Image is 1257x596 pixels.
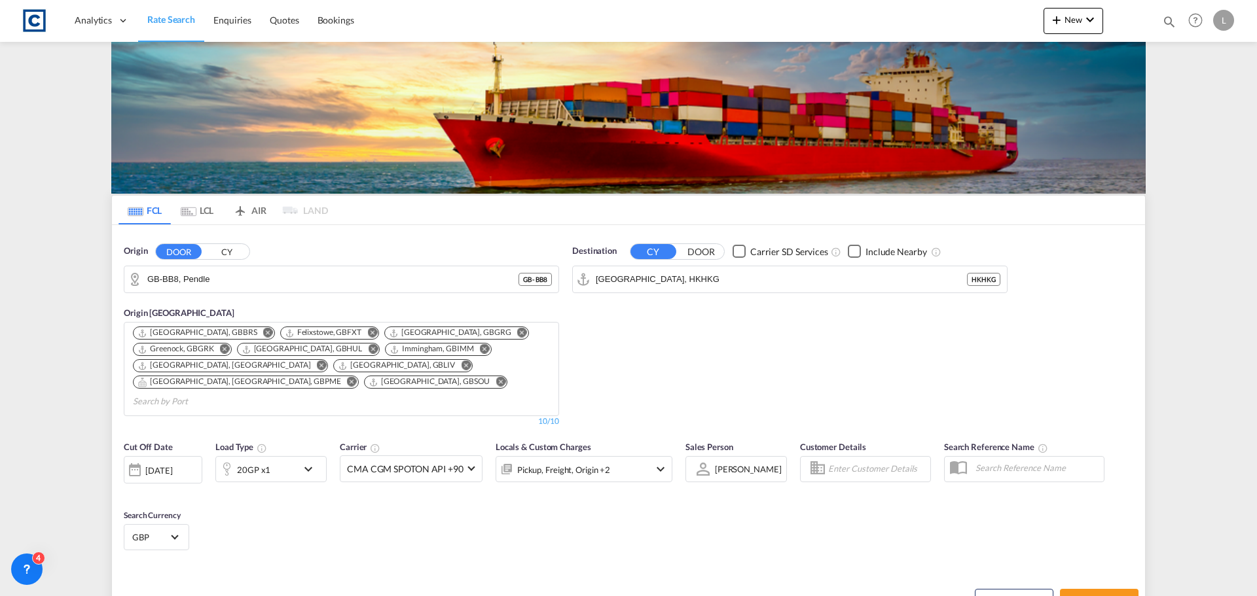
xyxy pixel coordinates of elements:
[111,42,1146,194] img: LCL+%26+FCL+BACKGROUND.png
[538,416,559,427] div: 10/10
[1162,14,1176,29] md-icon: icon-magnify
[865,245,927,258] div: Include Nearby
[828,459,926,479] input: Enter Customer Details
[931,247,941,257] md-icon: Unchecked: Ignores neighbouring ports when fetching rates.Checked : Includes neighbouring ports w...
[800,442,866,452] span: Customer Details
[147,14,195,25] span: Rate Search
[831,247,841,257] md-icon: Unchecked: Search for CY (Container Yard) services for all selected carriers.Checked : Search for...
[572,245,617,258] span: Destination
[285,327,361,338] div: Felixstowe, GBFXT
[137,360,313,371] div: Press delete to remove this chip.
[75,14,112,27] span: Analytics
[124,442,173,452] span: Cut Off Date
[132,531,169,543] span: GBP
[714,459,783,478] md-select: Sales Person: Lynsey Heaton
[471,343,491,357] button: Remove
[347,463,464,476] span: CMA CGM SPOTON API +90
[369,376,490,387] div: Southampton, GBSOU
[370,443,380,453] md-icon: The selected Trucker/Carrierwill be displayed in the rate results If the rates are from another f...
[389,327,511,338] div: Grangemouth, GBGRG
[318,14,354,26] span: Bookings
[242,343,363,355] div: Hull, GBHUL
[340,442,380,452] span: Carrier
[678,244,724,259] button: DOOR
[124,510,181,520] span: Search Currency
[369,376,493,387] div: Press delete to remove this chip.
[137,343,217,355] div: Press delete to remove this chip.
[145,465,172,476] div: [DATE]
[359,327,378,340] button: Remove
[270,14,299,26] span: Quotes
[1049,14,1098,25] span: New
[213,14,251,26] span: Enquiries
[653,461,668,477] md-icon: icon-chevron-down
[715,464,782,474] div: [PERSON_NAME]
[496,456,672,482] div: Pickup Freight Origin Origin Custom Factory Stuffingicon-chevron-down
[118,196,328,224] md-pagination-wrapper: Use the left and right arrow keys to navigate between tabs
[242,343,365,355] div: Press delete to remove this chip.
[131,323,552,412] md-chips-wrap: Chips container. Use arrow keys to select chips.
[359,343,379,357] button: Remove
[944,442,1048,452] span: Search Reference Name
[124,245,147,258] span: Origin
[137,327,257,338] div: Bristol, GBBRS
[156,244,202,259] button: DOOR
[20,6,49,35] img: 1fdb9190129311efbfaf67cbb4249bed.jpeg
[211,343,231,357] button: Remove
[171,196,223,224] md-tab-item: LCL
[390,343,473,355] div: Immingham, GBIMM
[232,203,248,213] md-icon: icon-airplane
[204,244,249,259] button: CY
[573,266,1007,292] md-input-container: Hong Kong, HKHKG
[215,456,327,482] div: 20GP x1icon-chevron-down
[630,244,676,259] button: CY
[285,327,364,338] div: Press delete to remove this chip.
[390,343,476,355] div: Press delete to remove this chip.
[487,376,507,389] button: Remove
[215,442,267,452] span: Load Type
[596,270,967,289] input: Search by Port
[1184,9,1207,31] span: Help
[137,376,344,387] div: Press delete to remove this chip.
[517,461,610,479] div: Pickup Freight Origin Origin Custom Factory Stuffing
[452,360,472,373] button: Remove
[255,327,274,340] button: Remove
[131,527,182,546] md-select: Select Currency: £ GBPUnited Kingdom Pound
[118,196,171,224] md-tab-item: FCL
[1162,14,1176,34] div: icon-magnify
[133,391,257,412] input: Search by Port
[237,461,270,479] div: 20GP x1
[137,360,310,371] div: London Gateway Port, GBLGP
[338,360,455,371] div: Liverpool, GBLIV
[969,458,1104,478] input: Search Reference Name
[338,376,358,389] button: Remove
[1213,10,1234,31] div: L
[147,270,519,289] input: Search by Door
[137,343,214,355] div: Greenock, GBGRK
[496,442,591,452] span: Locals & Custom Charges
[124,456,202,483] div: [DATE]
[733,245,828,258] md-checkbox: Checkbox No Ink
[124,482,134,499] md-datepicker: Select
[389,327,514,338] div: Press delete to remove this chip.
[124,266,558,292] md-input-container: GB-BB8, Pendle
[967,273,1000,286] div: HKHKG
[685,442,733,452] span: Sales Person
[308,360,327,373] button: Remove
[1038,443,1048,453] md-icon: Your search will be saved by the below given name
[257,443,267,453] md-icon: icon-information-outline
[137,327,260,338] div: Press delete to remove this chip.
[301,461,323,477] md-icon: icon-chevron-down
[1044,8,1103,34] button: icon-plus 400-fgNewicon-chevron-down
[848,245,927,258] md-checkbox: Checkbox No Ink
[223,196,276,224] md-tab-item: AIR
[523,275,547,284] span: GB - BB8
[1082,12,1098,27] md-icon: icon-chevron-down
[124,307,234,318] span: Origin [GEOGRAPHIC_DATA]
[1184,9,1213,33] div: Help
[750,245,828,258] div: Carrier SD Services
[509,327,528,340] button: Remove
[137,376,341,387] div: Portsmouth, HAM, GBPME
[338,360,458,371] div: Press delete to remove this chip.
